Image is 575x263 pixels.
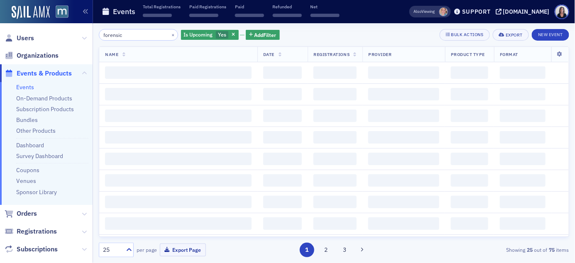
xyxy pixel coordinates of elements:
span: Profile [555,5,569,19]
span: ‌ [451,174,488,187]
span: ‌ [105,174,252,187]
span: Users [17,34,34,43]
span: Subscriptions [17,245,58,254]
span: ‌ [500,196,546,208]
span: ‌ [313,217,357,230]
span: ‌ [368,153,439,165]
strong: 25 [526,246,534,253]
a: Other Products [16,127,56,134]
span: ‌ [368,66,439,79]
span: ‌ [263,217,302,230]
div: Support [462,8,491,15]
span: ‌ [313,131,357,144]
button: Export Page [160,244,206,256]
span: ‌ [368,88,439,100]
img: SailAMX [12,6,50,19]
span: ‌ [143,14,172,17]
a: Dashboard [16,141,44,149]
span: Date [263,51,274,57]
span: ‌ [500,174,546,187]
a: View Homepage [50,5,69,19]
a: Registrations [5,227,57,236]
span: ‌ [500,217,546,230]
span: ‌ [263,174,302,187]
span: ‌ [105,131,252,144]
a: Events & Products [5,69,72,78]
span: ‌ [263,131,302,144]
p: Paid Registrations [189,4,226,10]
button: New Event [532,29,569,41]
button: × [169,31,177,38]
span: ‌ [451,66,488,79]
span: ‌ [451,131,488,144]
span: ‌ [313,66,357,79]
span: ‌ [368,217,439,230]
a: Sponsor Library [16,188,57,196]
span: Registrations [313,51,350,57]
input: Search… [99,29,178,41]
span: Events & Products [17,69,72,78]
span: ‌ [368,196,439,208]
span: ‌ [451,88,488,100]
a: Events [16,83,34,91]
span: ‌ [368,110,439,122]
span: ‌ [105,110,252,122]
span: ‌ [105,88,252,100]
h1: Events [113,7,135,17]
span: Viewing [414,9,435,15]
span: ‌ [263,110,302,122]
a: Orders [5,209,37,218]
button: AddFilter [246,30,280,40]
span: ‌ [263,88,302,100]
a: Users [5,34,34,43]
span: ‌ [500,88,546,100]
span: ‌ [451,217,488,230]
span: ‌ [313,110,357,122]
a: Subscription Products [16,105,74,113]
span: ‌ [263,66,302,79]
span: ‌ [235,14,264,17]
span: ‌ [368,131,439,144]
div: [DOMAIN_NAME] [503,8,550,15]
span: Name [105,51,118,57]
span: ‌ [105,217,252,230]
span: ‌ [311,14,340,17]
span: ‌ [313,196,357,208]
label: per page [137,246,157,253]
a: Survey Dashboard [16,152,63,160]
span: Organizations [17,51,59,60]
a: Organizations [5,51,59,60]
button: Export [493,29,529,41]
div: Showing out of items [418,246,569,253]
span: ‌ [263,196,302,208]
a: Coupons [16,166,39,174]
span: ‌ [500,153,546,165]
a: Subscriptions [5,245,58,254]
div: Yes [181,30,239,40]
span: ‌ [313,153,357,165]
span: ‌ [500,131,546,144]
span: Is Upcoming [184,31,213,38]
span: Yes [218,31,226,38]
span: Registrations [17,227,57,236]
span: ‌ [313,174,357,187]
button: [DOMAIN_NAME] [496,9,553,15]
span: Add Filter [254,31,276,39]
p: Net [311,4,340,10]
div: Also [414,9,422,14]
a: Venues [16,177,36,185]
span: ‌ [105,66,252,79]
span: ‌ [451,110,488,122]
div: Bulk Actions [451,32,484,37]
button: 3 [338,243,352,257]
a: New Event [532,30,569,38]
span: ‌ [189,14,218,17]
span: ‌ [500,110,546,122]
div: Export [506,33,523,37]
span: ‌ [273,14,302,17]
span: ‌ [263,153,302,165]
a: Bundles [16,116,38,124]
span: ‌ [105,153,252,165]
span: Format [500,51,518,57]
button: Bulk Actions [440,29,490,41]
